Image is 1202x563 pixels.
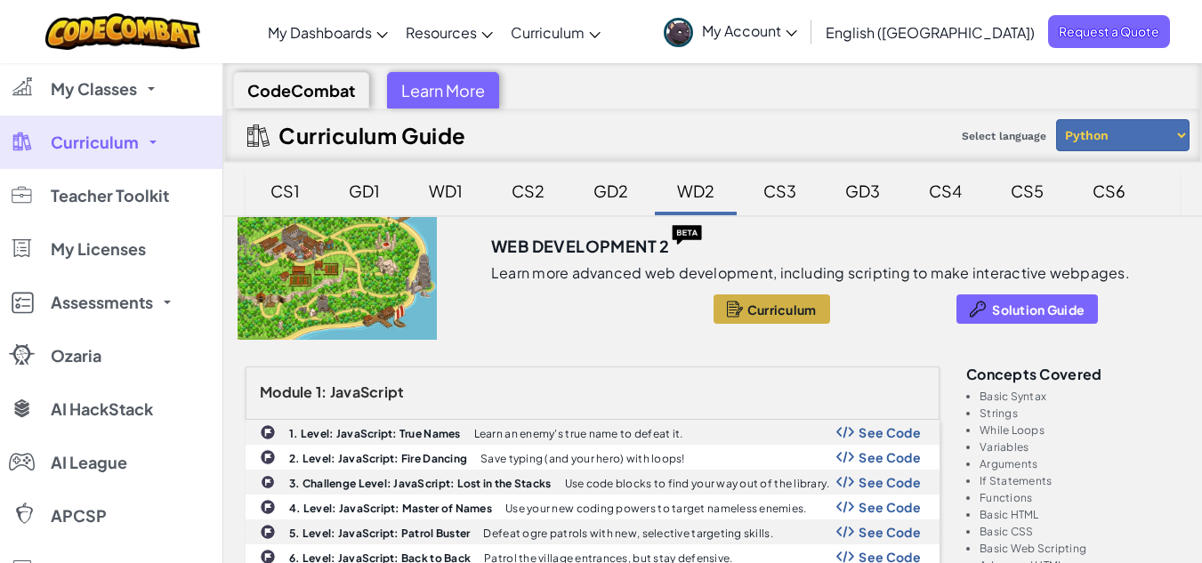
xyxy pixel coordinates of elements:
[827,170,898,212] div: GD3
[51,188,169,204] span: Teacher Toolkit
[511,23,585,42] span: Curriculum
[670,217,704,250] img: IconBeta.svg
[260,524,276,540] img: IconChallengeLevel.svg
[246,470,940,495] a: 3. Challenge Level: JavaScript: Lost in the Stacks Use code blocks to find your way out of the li...
[51,348,101,364] span: Ozaria
[51,81,137,97] span: My Classes
[316,382,327,401] span: 1:
[387,72,499,109] div: Learn More
[259,8,397,56] a: My Dashboards
[859,475,921,489] span: See Code
[491,264,1130,282] p: Learn more advanced web development, including scripting to make interactive webpages.
[406,23,477,42] span: Resources
[480,453,685,464] p: Save typing (and your hero) with loops!
[51,241,146,257] span: My Licenses
[980,441,1180,453] li: Variables
[330,382,405,401] span: JavaScript
[502,8,609,56] a: Curriculum
[966,366,1180,382] h3: Concepts covered
[45,13,201,50] img: CodeCombat logo
[1075,170,1143,212] div: CS6
[859,525,921,539] span: See Code
[836,501,854,513] img: Show Code Logo
[664,18,693,47] img: avatar
[836,451,854,463] img: Show Code Logo
[331,170,398,212] div: GD1
[714,294,830,324] button: Curriculum
[289,427,461,440] b: 1. Level: JavaScript: True Names
[980,458,1180,470] li: Arguments
[51,401,153,417] span: AI HackStack
[859,425,921,439] span: See Code
[746,170,814,212] div: CS3
[289,452,467,465] b: 2. Level: JavaScript: Fire Dancing
[980,543,1180,554] li: Basic Web Scripting
[747,302,817,317] span: Curriculum
[253,170,318,212] div: CS1
[246,445,940,470] a: 2. Level: JavaScript: Fire Dancing Save typing (and your hero) with loops! Show Code Logo See Code
[289,477,552,490] b: 3. Challenge Level: JavaScript: Lost in the Stacks
[494,170,562,212] div: CS2
[260,499,276,515] img: IconChallengeLevel.svg
[246,495,940,519] a: 4. Level: JavaScript: Master of Names Use your new coding powers to target nameless enemies. Show...
[51,454,127,471] span: AI League
[836,526,854,538] img: Show Code Logo
[836,551,854,563] img: Show Code Logo
[397,8,502,56] a: Resources
[260,449,276,465] img: IconChallengeLevel.svg
[980,526,1180,537] li: Basic CSS
[246,519,940,544] a: 5. Level: JavaScript: Patrol Buster Defeat ogre patrols with new, selective targeting skills. Sho...
[980,390,1180,402] li: Basic Syntax
[474,428,683,439] p: Learn an enemy's true name to defeat it.
[51,134,139,150] span: Curriculum
[980,424,1180,436] li: While Loops
[505,503,807,514] p: Use your new coding powers to target nameless enemies.
[655,4,806,60] a: My Account
[260,382,313,401] span: Module
[826,23,1035,42] span: English ([GEOGRAPHIC_DATA])
[817,8,1044,56] a: English ([GEOGRAPHIC_DATA])
[51,294,153,310] span: Assessments
[956,294,1098,324] button: Solution Guide
[411,170,480,212] div: WD1
[702,21,797,40] span: My Account
[992,302,1085,317] span: Solution Guide
[859,500,921,514] span: See Code
[576,170,646,212] div: GD2
[993,170,1061,212] div: CS5
[268,23,372,42] span: My Dashboards
[911,170,980,212] div: CS4
[980,509,1180,520] li: Basic HTML
[247,125,270,147] img: IconCurriculumGuide.svg
[233,72,369,109] div: CodeCombat
[859,450,921,464] span: See Code
[278,123,466,148] h2: Curriculum Guide
[836,426,854,438] img: Show Code Logo
[289,502,492,515] b: 4. Level: JavaScript: Master of Names
[246,420,940,445] a: 1. Level: JavaScript: True Names Learn an enemy's true name to defeat it. Show Code Logo See Code
[289,527,470,540] b: 5. Level: JavaScript: Patrol Buster
[491,233,670,260] h3: Web Development 2
[659,170,732,212] div: WD2
[565,478,830,489] p: Use code blocks to find your way out of the library.
[260,424,276,440] img: IconChallengeLevel.svg
[980,492,1180,503] li: Functions
[483,527,772,539] p: Defeat ogre patrols with new, selective targeting skills.
[980,407,1180,419] li: Strings
[955,123,1053,149] span: Select language
[980,475,1180,487] li: If Statements
[261,475,275,489] img: IconChallengeLevel.svg
[836,476,854,488] img: Show Code Logo
[1048,15,1170,48] a: Request a Quote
